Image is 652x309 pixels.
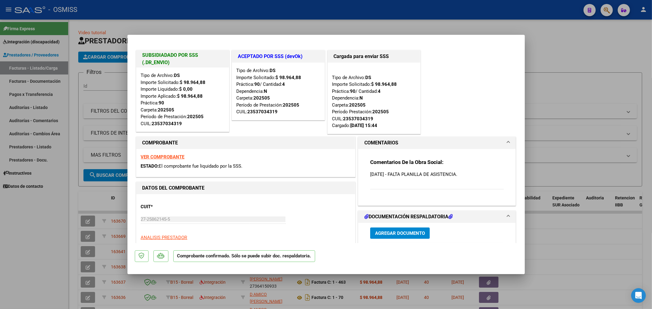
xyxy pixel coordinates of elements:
div: COMENTARIOS [358,149,516,205]
span: El comprobante fue liquidado por la SSS. [159,163,243,169]
strong: $ 0,00 [179,86,193,92]
strong: 202505 [373,109,389,115]
strong: N [360,95,363,101]
strong: DATOS DEL COMPROBANTE [142,185,205,191]
strong: 4 [282,82,285,87]
p: Comprobante confirmado. Sólo se puede subir doc. respaldatoria. [173,250,315,262]
div: Tipo de Archivo: Importe Solicitado: Práctica: / Cantidad: Dependencia: Carpeta: Período Prestaci... [332,67,416,129]
strong: 90 [350,89,356,94]
div: 23537034319 [152,120,182,127]
strong: 4 [378,89,381,94]
h1: SUBSIDIADADO POR SSS (.DR_ENVIO) [142,52,223,66]
strong: $ 98.964,88 [180,80,206,85]
span: ANALISIS PRESTADOR [141,235,187,240]
div: 23537034319 [343,115,374,122]
strong: DS [366,75,371,80]
p: CUIT [141,203,204,210]
h1: ACEPTADO POR SSS (devOk) [238,53,319,60]
strong: 202505 [283,102,300,108]
h1: Cargada para enviar SSS [334,53,414,60]
p: [DATE] - FALTA PLANILLA DE ASISTENCIA. [370,171,504,178]
div: Open Intercom Messenger [631,288,646,303]
strong: DS [174,73,180,78]
h1: DOCUMENTACIÓN RESPALDATORIA [364,213,453,220]
div: Tipo de Archivo: Importe Solicitado: Importe Liquidado: Importe Aplicado: Práctica: Carpeta: Perí... [141,72,224,127]
h1: COMENTARIOS [364,139,398,147]
strong: 90 [159,100,164,106]
strong: DS [270,68,276,73]
strong: Comentarios De la Obra Social: [370,159,444,165]
div: 23537034319 [248,108,278,115]
strong: 202505 [349,102,366,108]
strong: 202505 [187,114,204,119]
strong: 202505 [158,107,175,113]
strong: 90 [255,82,260,87]
strong: $ 98.964,88 [177,93,203,99]
a: VER COMPROBANTE [141,154,185,160]
div: Tipo de Archivo: Importe Solicitado: Práctica: / Cantidad: Dependencia: Carpeta: Período de Prest... [237,67,320,115]
span: Agregar Documento [375,231,425,236]
strong: $ 98.964,88 [371,82,397,87]
strong: [DATE] 15:44 [351,123,378,128]
mat-expansion-panel-header: COMENTARIOS [358,137,516,149]
strong: 202505 [254,95,270,101]
span: ESTADO: [141,163,159,169]
strong: COMPROBANTE [142,140,178,146]
mat-expansion-panel-header: DOCUMENTACIÓN RESPALDATORIA [358,211,516,223]
strong: N [264,89,267,94]
button: Agregar Documento [370,227,430,239]
strong: $ 98.964,88 [276,75,301,80]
